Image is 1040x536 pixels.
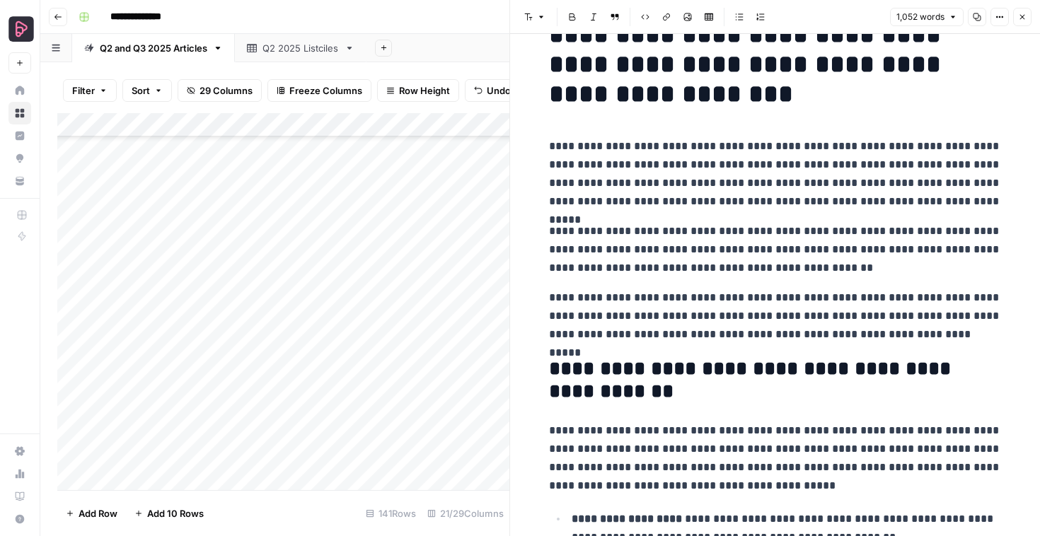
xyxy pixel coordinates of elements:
a: Home [8,79,31,102]
span: Add 10 Rows [147,506,204,520]
span: Row Height [399,83,450,98]
button: Add 10 Rows [126,502,212,525]
button: Filter [63,79,117,102]
span: Filter [72,83,95,98]
button: 29 Columns [178,79,262,102]
img: Preply Business Logo [8,16,34,42]
button: Help + Support [8,508,31,530]
a: Browse [8,102,31,124]
div: Q2 2025 Listciles [262,41,339,55]
span: Add Row [79,506,117,520]
button: Sort [122,79,172,102]
span: Undo [487,83,511,98]
span: Freeze Columns [289,83,362,98]
a: Insights [8,124,31,147]
a: Opportunities [8,147,31,170]
button: Row Height [377,79,459,102]
a: Your Data [8,170,31,192]
a: Learning Hub [8,485,31,508]
div: 141 Rows [360,502,422,525]
div: 21/29 Columns [422,502,509,525]
a: Q2 2025 Listciles [235,34,366,62]
a: Q2 and Q3 2025 Articles [72,34,235,62]
a: Usage [8,462,31,485]
a: Settings [8,440,31,462]
span: 1,052 words [896,11,944,23]
span: 29 Columns [200,83,253,98]
button: Add Row [57,502,126,525]
button: Workspace: Preply Business [8,11,31,47]
div: Q2 and Q3 2025 Articles [100,41,207,55]
span: Sort [132,83,150,98]
button: Freeze Columns [267,79,371,102]
button: 1,052 words [890,8,964,26]
button: Undo [465,79,520,102]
